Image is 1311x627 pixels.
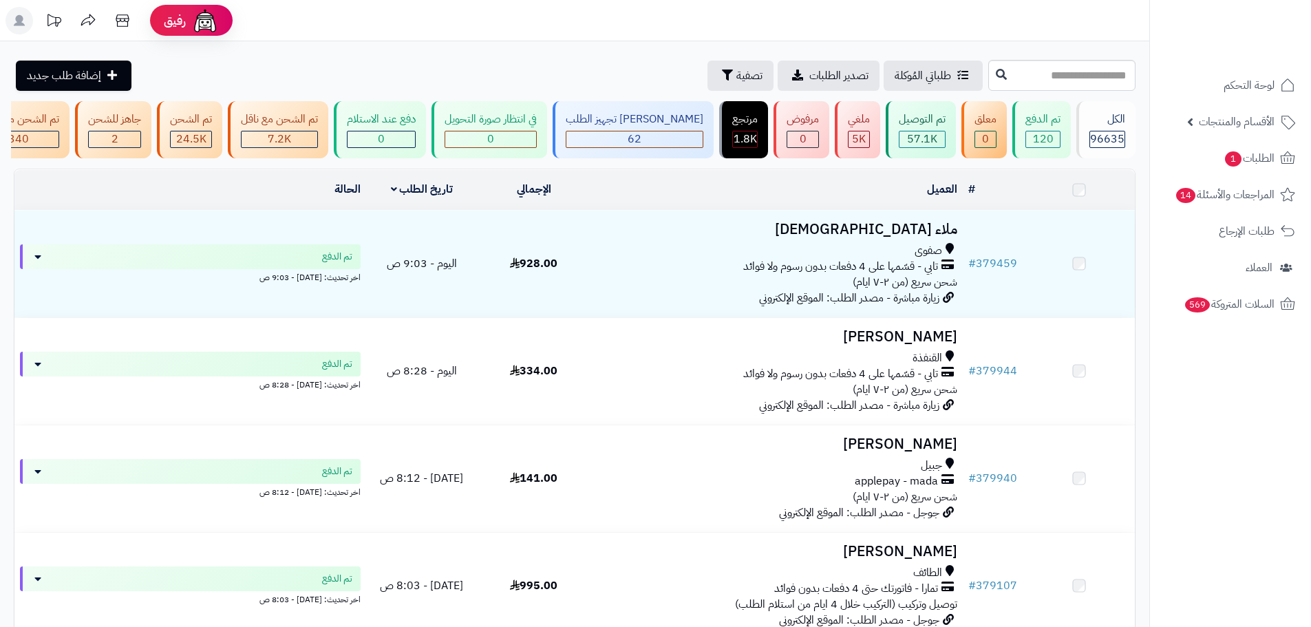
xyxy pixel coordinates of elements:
span: 569 [1185,297,1210,312]
div: 4998 [849,131,869,147]
span: applepay - mada [855,474,938,489]
div: 0 [787,131,818,147]
span: جبيل [921,458,942,474]
a: تم الشحن مع ناقل 7.2K [225,101,331,158]
a: مرفوض 0 [771,101,832,158]
a: تصدير الطلبات [778,61,880,91]
span: تصدير الطلبات [809,67,868,84]
span: تم الدفع [322,357,352,371]
div: في انتظار صورة التحويل [445,111,537,127]
span: اليوم - 9:03 ص [387,255,457,272]
div: جاهز للشحن [88,111,141,127]
a: الإجمالي [517,181,551,198]
span: 141.00 [510,470,557,487]
a: #379459 [968,255,1017,272]
a: [PERSON_NAME] تجهيز الطلب 62 [550,101,716,158]
span: الأقسام والمنتجات [1199,112,1275,131]
a: دفع عند الاستلام 0 [331,101,429,158]
span: 14 [1176,188,1195,203]
span: توصيل وتركيب (التركيب خلال 4 ايام من استلام الطلب) [735,596,957,613]
span: 24.5K [176,131,206,147]
span: 96635 [1090,131,1125,147]
div: 24539 [171,131,211,147]
a: في انتظار صورة التحويل 0 [429,101,550,158]
a: #379107 [968,577,1017,594]
a: طلباتي المُوكلة [884,61,983,91]
a: الطلبات1 [1158,142,1303,175]
div: تم الدفع [1025,111,1060,127]
div: 0 [975,131,996,147]
span: # [968,470,976,487]
span: 0 [800,131,807,147]
div: اخر تحديث: [DATE] - 8:28 ص [20,376,361,391]
a: #379944 [968,363,1017,379]
span: تم الدفع [322,465,352,478]
span: المراجعات والأسئلة [1175,185,1275,204]
img: logo-2.png [1217,36,1298,65]
span: زيارة مباشرة - مصدر الطلب: الموقع الإلكتروني [759,290,939,306]
span: زيارة مباشرة - مصدر الطلب: الموقع الإلكتروني [759,397,939,414]
a: تم الشحن 24.5K [154,101,225,158]
a: تم الدفع 120 [1010,101,1074,158]
span: تابي - قسّمها على 4 دفعات بدون رسوم ولا فوائد [743,259,938,275]
div: 120 [1026,131,1060,147]
span: تم الدفع [322,250,352,264]
span: 995.00 [510,577,557,594]
div: 1845 [733,131,757,147]
a: تحديثات المنصة [36,7,71,38]
div: معلق [974,111,996,127]
span: 57.1K [907,131,937,147]
span: 5K [852,131,866,147]
span: تصفية [736,67,763,84]
div: تم الشحن مع ناقل [241,111,318,127]
a: #379940 [968,470,1017,487]
span: 1.8K [734,131,757,147]
span: 7.2K [268,131,291,147]
div: 62 [566,131,703,147]
span: # [968,577,976,594]
span: السلات المتروكة [1184,295,1275,314]
div: 2 [89,131,140,147]
span: 334.00 [510,363,557,379]
div: الكل [1089,111,1125,127]
a: مرتجع 1.8K [716,101,771,158]
a: الحالة [334,181,361,198]
div: 0 [445,131,536,147]
span: شحن سريع (من ٢-٧ ايام) [853,274,957,290]
div: تم التوصيل [899,111,946,127]
span: 0 [982,131,989,147]
span: # [968,255,976,272]
img: ai-face.png [191,7,219,34]
div: اخر تحديث: [DATE] - 8:12 ص [20,484,361,498]
span: إضافة طلب جديد [27,67,101,84]
a: تم التوصيل 57.1K [883,101,959,158]
span: 340 [8,131,29,147]
a: السلات المتروكة569 [1158,288,1303,321]
div: مرفوض [787,111,819,127]
a: ملغي 5K [832,101,883,158]
div: [PERSON_NAME] تجهيز الطلب [566,111,703,127]
span: القنفذة [913,350,942,366]
a: العملاء [1158,251,1303,284]
a: تاريخ الطلب [391,181,454,198]
div: مرتجع [732,111,758,127]
span: 62 [628,131,641,147]
h3: [PERSON_NAME] [595,436,957,452]
span: رفيق [164,12,186,29]
span: 928.00 [510,255,557,272]
span: طلباتي المُوكلة [895,67,951,84]
span: طلبات الإرجاع [1219,222,1275,241]
div: تم الشحن [170,111,212,127]
div: دفع عند الاستلام [347,111,416,127]
span: لوحة التحكم [1224,76,1275,95]
a: الكل96635 [1074,101,1138,158]
span: الطائف [913,565,942,581]
h3: ملاء [DEMOGRAPHIC_DATA] [595,222,957,237]
div: اخر تحديث: [DATE] - 8:03 ص [20,591,361,606]
a: لوحة التحكم [1158,69,1303,102]
span: [DATE] - 8:12 ص [380,470,463,487]
span: شحن سريع (من ٢-٧ ايام) [853,489,957,505]
h3: [PERSON_NAME] [595,544,957,560]
a: العميل [927,181,957,198]
span: العملاء [1246,258,1272,277]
